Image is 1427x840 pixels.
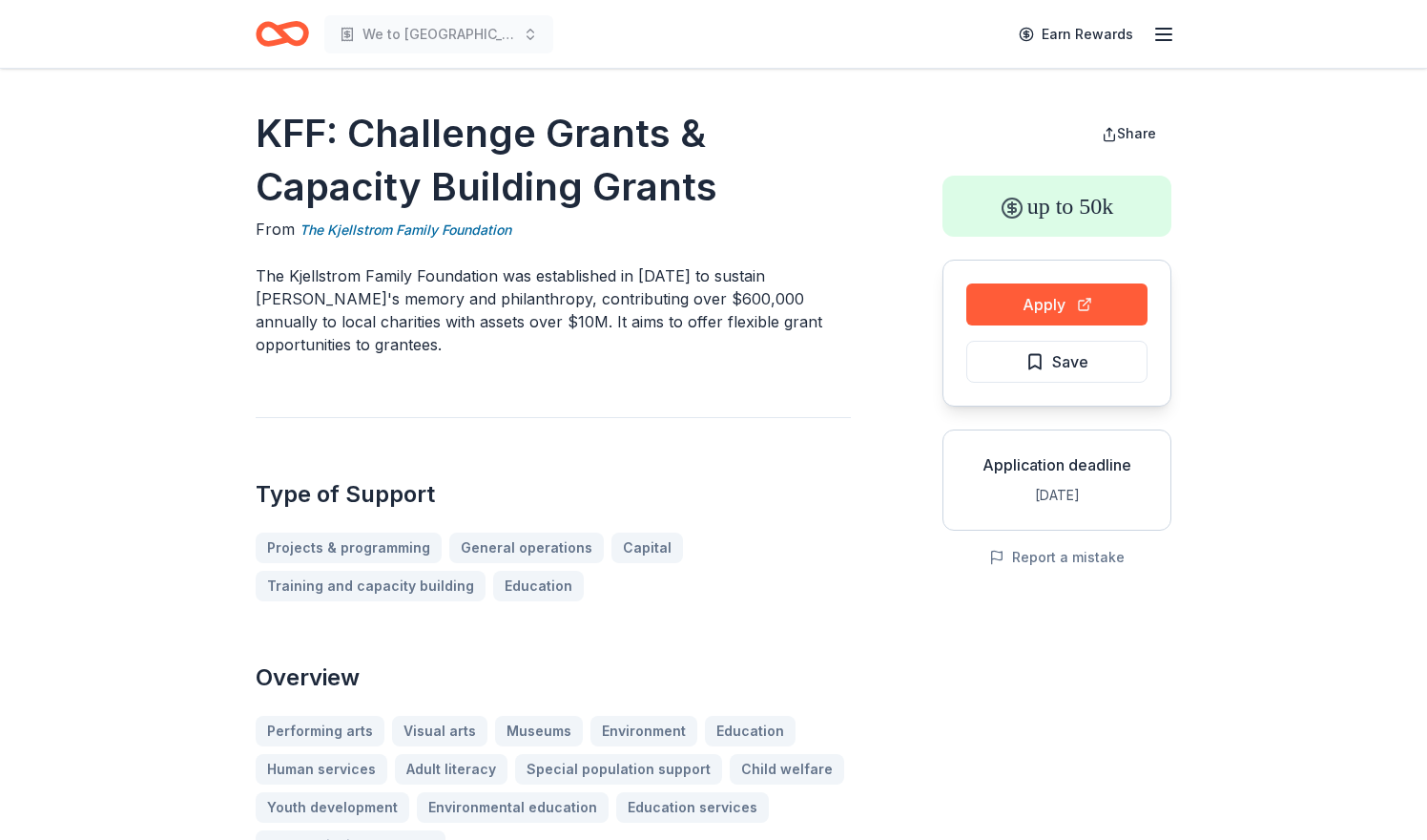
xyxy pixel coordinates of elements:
[1052,349,1088,374] span: Save
[256,264,851,356] p: The Kjellstrom Family Foundation was established in [DATE] to sustain [PERSON_NAME]'s memory and ...
[1007,17,1145,52] a: Earn Rewards
[300,219,511,241] a: The Kjellstrom Family Foundation
[966,283,1148,325] button: Apply
[256,11,309,56] a: Home
[942,176,1171,237] div: up to 50k
[959,484,1155,507] div: [DATE]
[959,453,1155,476] div: Application deadline
[611,533,683,563] a: Capital
[256,218,851,241] div: From
[989,546,1125,569] button: Report a mistake
[966,341,1148,383] button: Save
[1086,115,1171,153] button: Share
[449,533,604,563] a: General operations
[256,533,442,563] a: Projects & programming
[256,479,851,510] h2: Type of Support
[493,571,584,601] a: Education
[256,571,486,601] a: Training and capacity building
[324,15,553,53] button: We to [GEOGRAPHIC_DATA]
[1117,125,1156,141] span: Share
[256,107,851,214] h1: KFF: Challenge Grants & Capacity Building Grants
[362,23,515,46] span: We to [GEOGRAPHIC_DATA]
[256,662,851,693] h2: Overview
